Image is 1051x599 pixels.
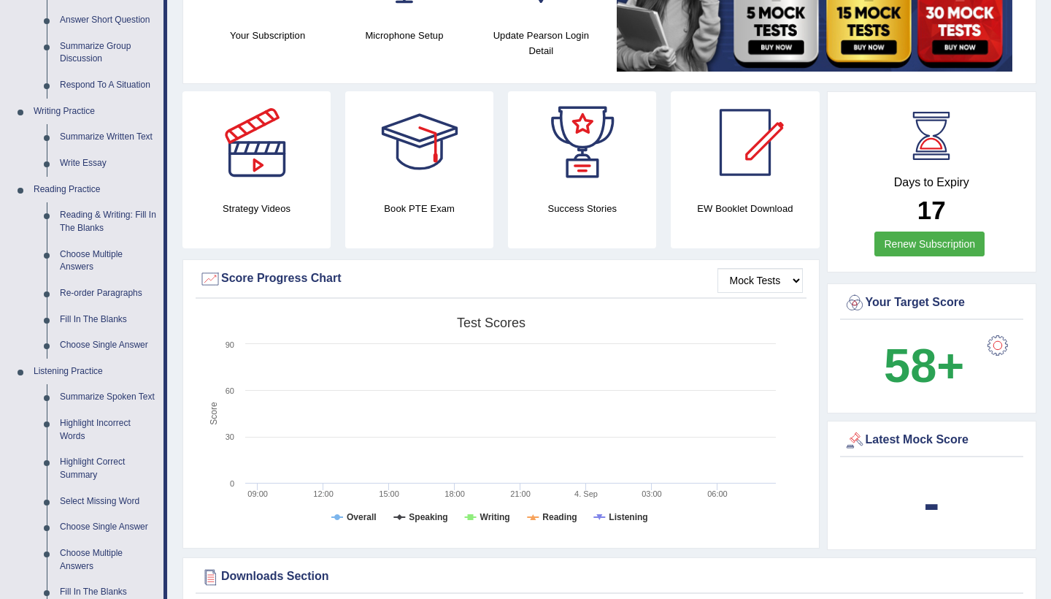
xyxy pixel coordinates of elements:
[53,332,163,359] a: Choose Single Answer
[209,402,219,425] tspan: Score
[480,512,510,522] tspan: Writing
[343,28,465,43] h4: Microphone Setup
[923,476,939,530] b: -
[199,268,803,290] div: Score Progress Chart
[53,307,163,333] a: Fill In The Blanks
[226,386,234,395] text: 60
[53,411,163,449] a: Highlight Incorrect Words
[230,479,234,488] text: 0
[53,7,163,34] a: Answer Short Question
[457,316,525,330] tspan: Test scores
[313,489,334,498] text: 12:00
[53,449,163,488] a: Highlight Correct Summary
[884,339,964,392] b: 58+
[874,232,985,256] a: Renew Subscription
[53,384,163,411] a: Summarize Spoken Text
[574,489,598,498] tspan: 4. Sep
[53,202,163,241] a: Reading & Writing: Fill In The Blanks
[53,514,163,541] a: Choose Single Answer
[844,430,1020,451] div: Latest Mock Score
[27,99,163,125] a: Writing Practice
[347,512,377,522] tspan: Overall
[53,150,163,177] a: Write Essay
[844,292,1020,314] div: Your Target Score
[53,281,163,307] a: Re-order Paragraphs
[207,28,328,43] h4: Your Subscription
[510,489,531,498] text: 21:00
[53,541,163,579] a: Choose Multiple Answers
[542,512,577,522] tspan: Reading
[247,489,268,498] text: 09:00
[508,201,656,216] h4: Success Stories
[226,432,234,441] text: 30
[53,242,163,281] a: Choose Multiple Answers
[27,177,163,203] a: Reading Practice
[53,72,163,99] a: Respond To A Situation
[53,34,163,72] a: Summarize Group Discussion
[609,512,647,522] tspan: Listening
[444,489,465,498] text: 18:00
[844,176,1020,189] h4: Days to Expiry
[27,359,163,385] a: Listening Practice
[226,340,234,349] text: 90
[409,512,447,522] tspan: Speaking
[182,201,331,216] h4: Strategy Videos
[379,489,399,498] text: 15:00
[199,566,1020,588] div: Downloads Section
[671,201,819,216] h4: EW Booklet Download
[345,201,493,216] h4: Book PTE Exam
[642,489,662,498] text: 03:00
[53,489,163,515] a: Select Missing Word
[53,124,163,150] a: Summarize Written Text
[917,196,946,224] b: 17
[707,489,728,498] text: 06:00
[480,28,602,58] h4: Update Pearson Login Detail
